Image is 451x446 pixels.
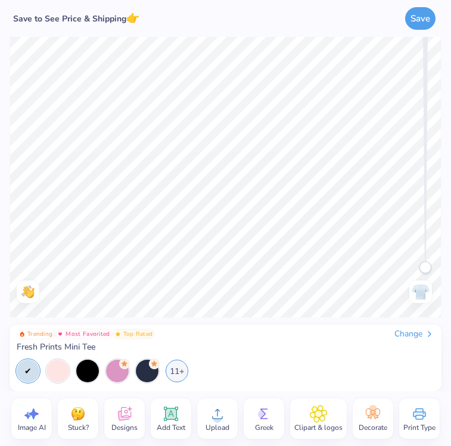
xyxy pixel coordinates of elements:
[157,423,185,432] span: Add Text
[206,423,229,432] span: Upload
[69,405,87,423] img: Stuck?
[27,331,52,337] span: Trending
[68,423,89,432] span: Stuck?
[111,423,138,432] span: Designs
[294,423,343,432] span: Clipart & logos
[10,11,143,26] div: Save to See Price & Shipping
[359,423,387,432] span: Decorate
[403,423,436,432] span: Print Type
[166,360,188,382] div: 11+
[113,329,155,339] button: Badge Button
[411,282,430,301] img: Back
[405,7,436,30] button: Save
[57,331,63,337] img: Most Favorited sort
[55,329,112,339] button: Badge Button
[123,331,153,337] span: Top Rated
[18,423,46,432] span: Image AI
[419,261,431,273] div: Accessibility label
[255,423,273,432] span: Greek
[126,11,139,25] span: 👉
[115,331,121,337] img: Top Rated sort
[19,331,25,337] img: Trending sort
[17,329,55,339] button: Badge Button
[17,342,95,353] span: Fresh Prints Mini Tee
[66,331,110,337] span: Most Favorited
[394,329,434,339] div: Change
